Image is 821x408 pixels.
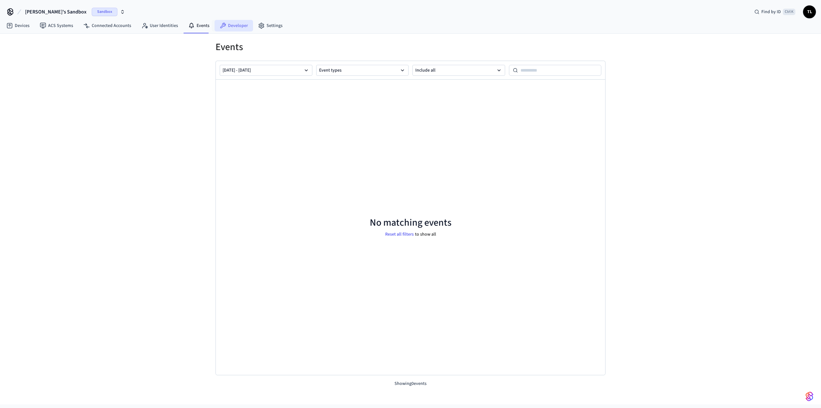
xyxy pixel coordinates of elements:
a: Devices [1,20,35,31]
a: Developer [215,20,253,31]
button: Event types [316,65,409,76]
span: TL [804,6,815,18]
p: Showing 0 events [216,380,605,387]
span: Ctrl K [783,9,795,15]
div: Find by IDCtrl K [749,6,800,18]
p: to show all [415,231,436,238]
a: Settings [253,20,288,31]
span: [PERSON_NAME]'s Sandbox [25,8,87,16]
button: Include all [412,65,505,76]
button: TL [803,5,816,18]
span: Sandbox [92,8,117,16]
img: SeamLogoGradient.69752ec5.svg [806,391,813,402]
p: No matching events [370,217,452,229]
button: Reset all filters [384,230,415,239]
span: Find by ID [761,9,781,15]
a: User Identities [136,20,183,31]
a: Connected Accounts [78,20,136,31]
button: [DATE] - [DATE] [220,65,312,76]
a: Events [183,20,215,31]
h1: Events [216,41,605,53]
a: ACS Systems [35,20,78,31]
